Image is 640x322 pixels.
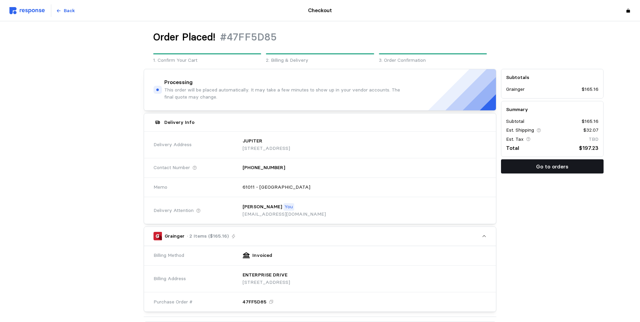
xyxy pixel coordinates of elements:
[9,7,45,14] img: svg%3e
[583,127,599,134] p: $32.07
[154,141,192,149] span: Delivery Address
[144,227,496,246] button: Grainger· 2 Items ($165.16)
[506,127,534,134] p: Est. Shipping
[501,159,604,173] button: Go to orders
[52,4,79,17] button: Back
[266,57,374,64] p: 2. Billing & Delivery
[589,136,599,143] p: TBD
[582,118,599,125] p: $165.16
[144,246,496,312] div: Grainger· 2 Items ($165.16)
[243,211,326,218] p: [EMAIL_ADDRESS][DOMAIN_NAME]
[506,106,599,113] h5: Summary
[243,279,290,286] p: [STREET_ADDRESS]
[164,79,193,86] h4: Processing
[153,57,261,64] p: 1. Confirm Your Cart
[165,233,185,240] p: Grainger
[164,119,195,126] h5: Delivery Info
[579,144,599,152] p: $197.23
[154,275,186,283] span: Billing Address
[154,207,194,214] span: Delivery Attention
[243,145,290,152] p: [STREET_ADDRESS]
[64,7,75,15] p: Back
[243,203,282,211] p: [PERSON_NAME]
[506,86,525,93] p: Grainger
[243,184,310,191] p: 61011 - [GEOGRAPHIC_DATA]
[187,233,229,240] p: · 2 Items ($165.16)
[243,298,267,306] p: 47FF5D85
[252,252,272,259] p: Invoiced
[154,252,184,259] span: Billing Method
[308,7,332,15] h4: Checkout
[154,164,190,171] span: Contact Number
[506,118,524,125] p: Subtotal
[220,31,277,44] h1: #47FF5D85
[506,144,519,152] p: Total
[582,86,599,93] p: $165.16
[536,162,568,171] p: Go to orders
[379,57,487,64] p: 3. Order Confirmation
[284,203,293,211] p: You
[506,136,524,143] p: Est. Tax
[243,271,287,279] p: ENTERPRISE DRIVE
[153,31,215,44] h1: Order Placed!
[154,184,167,191] span: Memo
[243,137,262,145] p: JUPITER
[154,298,193,306] span: Purchase Order #
[506,74,599,81] h5: Subtotals
[164,86,404,101] p: This order will be placed automatically. It may take a few minutes to show up in your vendor acco...
[243,164,285,171] p: [PHONE_NUMBER]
